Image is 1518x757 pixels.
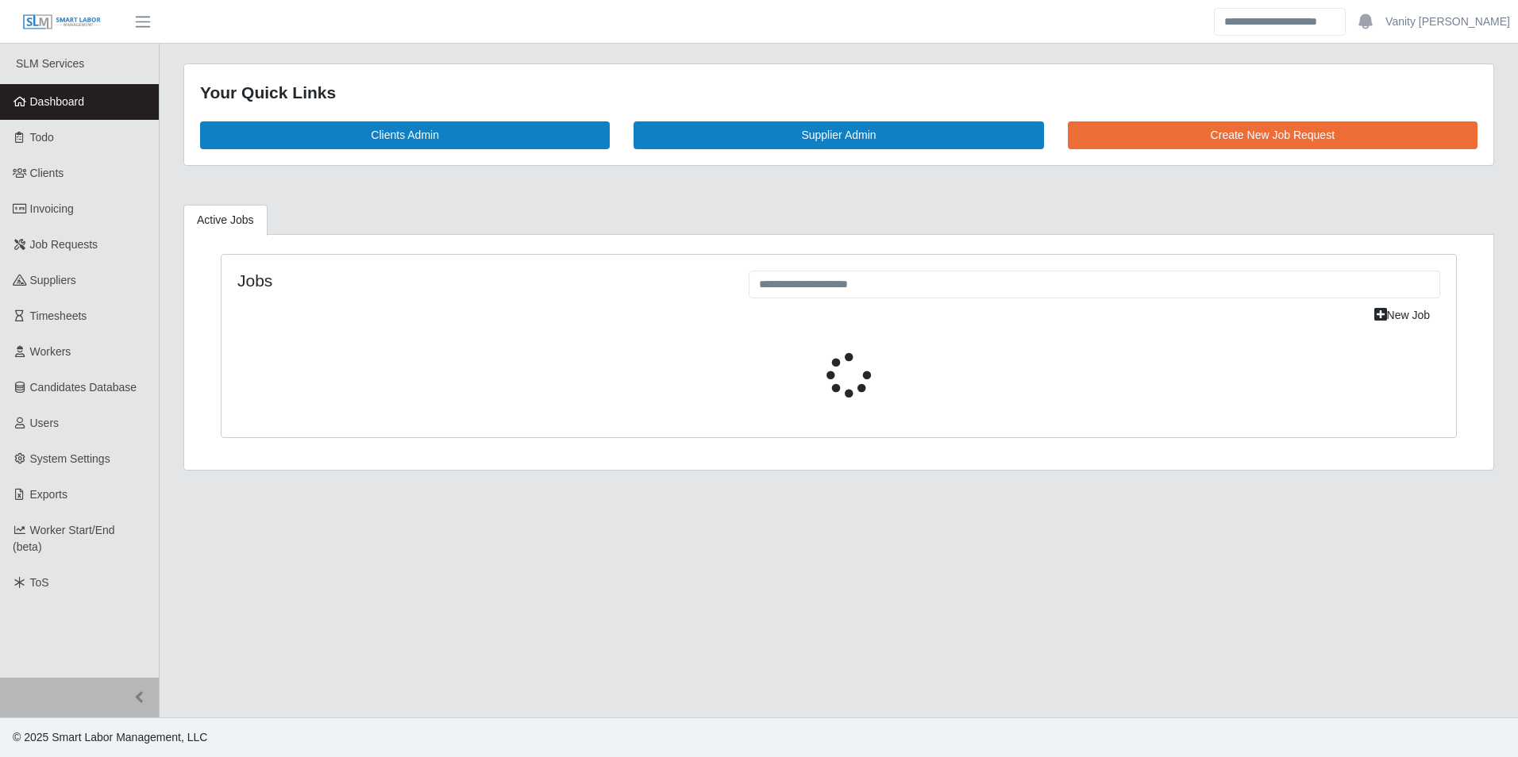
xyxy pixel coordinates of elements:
img: SLM Logo [22,13,102,31]
span: Dashboard [30,95,85,108]
span: Clients [30,167,64,179]
a: Create New Job Request [1068,121,1478,149]
span: Timesheets [30,309,87,322]
input: Search [1214,8,1346,36]
div: Your Quick Links [200,80,1478,106]
a: New Job [1364,302,1440,329]
span: SLM Services [16,57,84,70]
span: Candidates Database [30,381,137,394]
span: Users [30,417,60,429]
span: ToS [30,576,49,589]
a: Clients Admin [200,121,610,149]
span: System Settings [30,452,110,465]
a: Active Jobs [183,205,268,236]
a: Vanity [PERSON_NAME] [1385,13,1510,30]
span: Job Requests [30,238,98,251]
span: Todo [30,131,54,144]
span: Invoicing [30,202,74,215]
span: © 2025 Smart Labor Management, LLC [13,731,207,744]
span: Worker Start/End (beta) [13,524,115,553]
span: Exports [30,488,67,501]
span: Workers [30,345,71,358]
span: Suppliers [30,274,76,286]
a: Supplier Admin [634,121,1043,149]
h4: Jobs [237,271,725,290]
